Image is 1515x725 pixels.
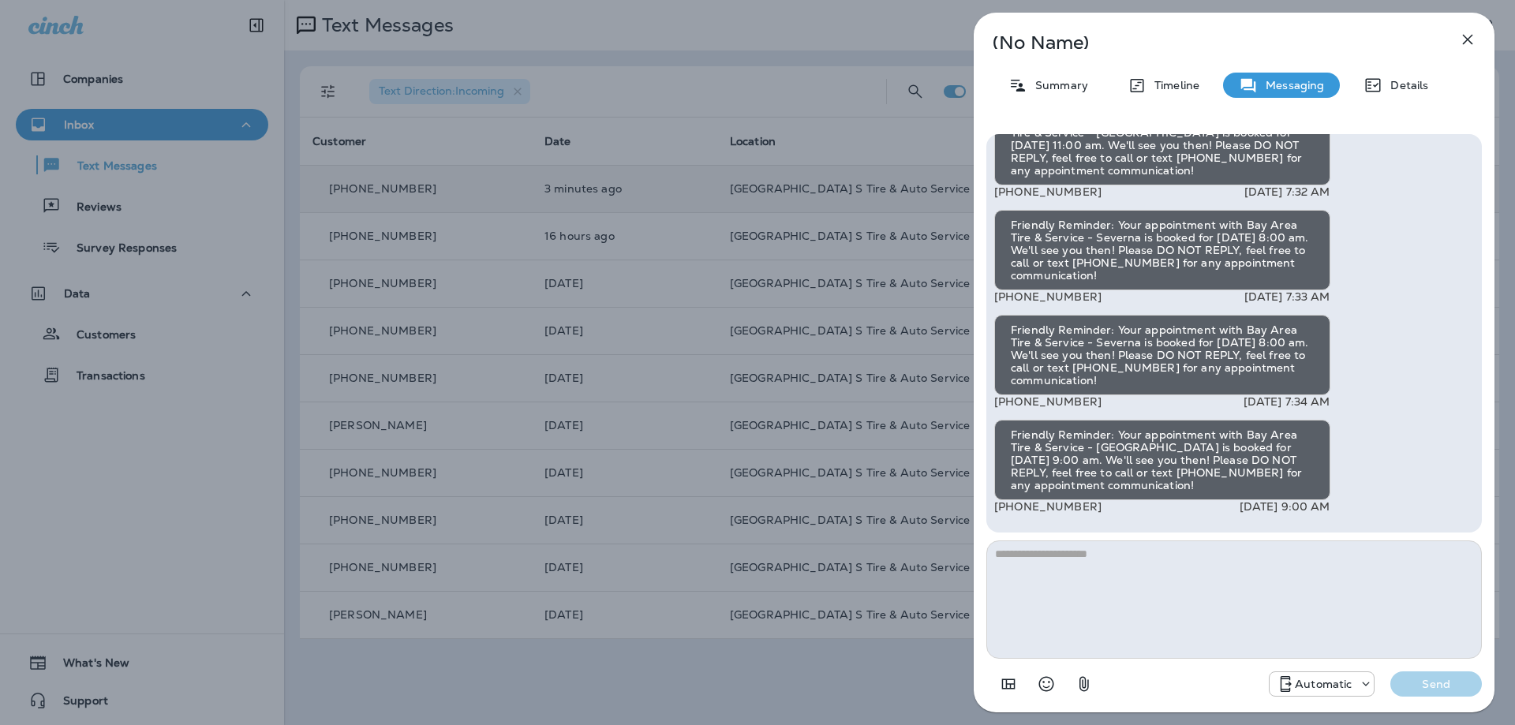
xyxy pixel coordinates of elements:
p: [DATE] 7:33 AM [1244,290,1330,303]
p: Automatic [1295,678,1352,690]
p: [DATE] 7:34 AM [1244,395,1330,408]
button: Select an emoji [1031,668,1062,700]
p: [DATE] 9:00 AM [1240,500,1330,513]
div: Friendly Reminder: Your appointment with Bay Area Tire & Service - Severna is booked for [DATE] 8... [994,315,1330,395]
p: [PHONE_NUMBER] [994,395,1102,408]
p: [PHONE_NUMBER] [994,185,1102,198]
p: (No Name) [993,36,1423,49]
div: Friendly Reminder: Your appointment with Bay Area Tire & Service - [GEOGRAPHIC_DATA] is booked fo... [994,420,1330,500]
p: [PHONE_NUMBER] [994,500,1102,513]
div: Friendly Reminder: Your appointment with Bay Area Tire & Service - Severna is booked for [DATE] 8... [994,210,1330,290]
p: Messaging [1258,79,1324,92]
p: Timeline [1147,79,1199,92]
div: Friendly Reminder: Your appointment with Bay Area Tire & Service - [GEOGRAPHIC_DATA] is booked fo... [994,105,1330,185]
p: Details [1382,79,1428,92]
p: [PHONE_NUMBER] [994,290,1102,303]
p: [DATE] 7:32 AM [1244,185,1330,198]
button: Add in a premade template [993,668,1024,700]
p: Summary [1027,79,1088,92]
